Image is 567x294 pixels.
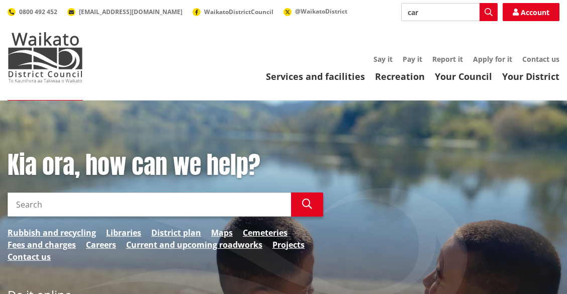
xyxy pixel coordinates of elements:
a: District plan [151,227,201,239]
a: Recreation [375,70,425,82]
input: Search input [401,3,498,21]
span: [EMAIL_ADDRESS][DOMAIN_NAME] [79,8,182,16]
a: Projects [272,239,305,251]
span: WaikatoDistrictCouncil [204,8,273,16]
a: Careers [86,239,116,251]
a: Your District [502,70,559,82]
a: Your Council [435,70,492,82]
a: 0800 492 452 [8,8,57,16]
a: Fees and charges [8,239,76,251]
a: Rubbish and recycling [8,227,96,239]
img: Waikato District Council - Te Kaunihera aa Takiwaa o Waikato [8,32,83,82]
a: Services and facilities [266,70,365,82]
span: @WaikatoDistrict [295,7,347,16]
a: Libraries [106,227,141,239]
a: WaikatoDistrictCouncil [193,8,273,16]
a: Pay it [403,54,422,64]
a: @WaikatoDistrict [283,7,347,16]
a: Contact us [8,251,51,263]
a: Apply for it [473,54,512,64]
h1: Kia ora, how can we help? [8,151,323,180]
a: [EMAIL_ADDRESS][DOMAIN_NAME] [67,8,182,16]
a: Maps [211,227,233,239]
a: Say it [373,54,393,64]
input: Search input [8,192,291,217]
a: Contact us [522,54,559,64]
span: 0800 492 452 [19,8,57,16]
a: Current and upcoming roadworks [126,239,262,251]
a: Account [503,3,559,21]
a: Cemeteries [243,227,288,239]
a: Report it [432,54,463,64]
